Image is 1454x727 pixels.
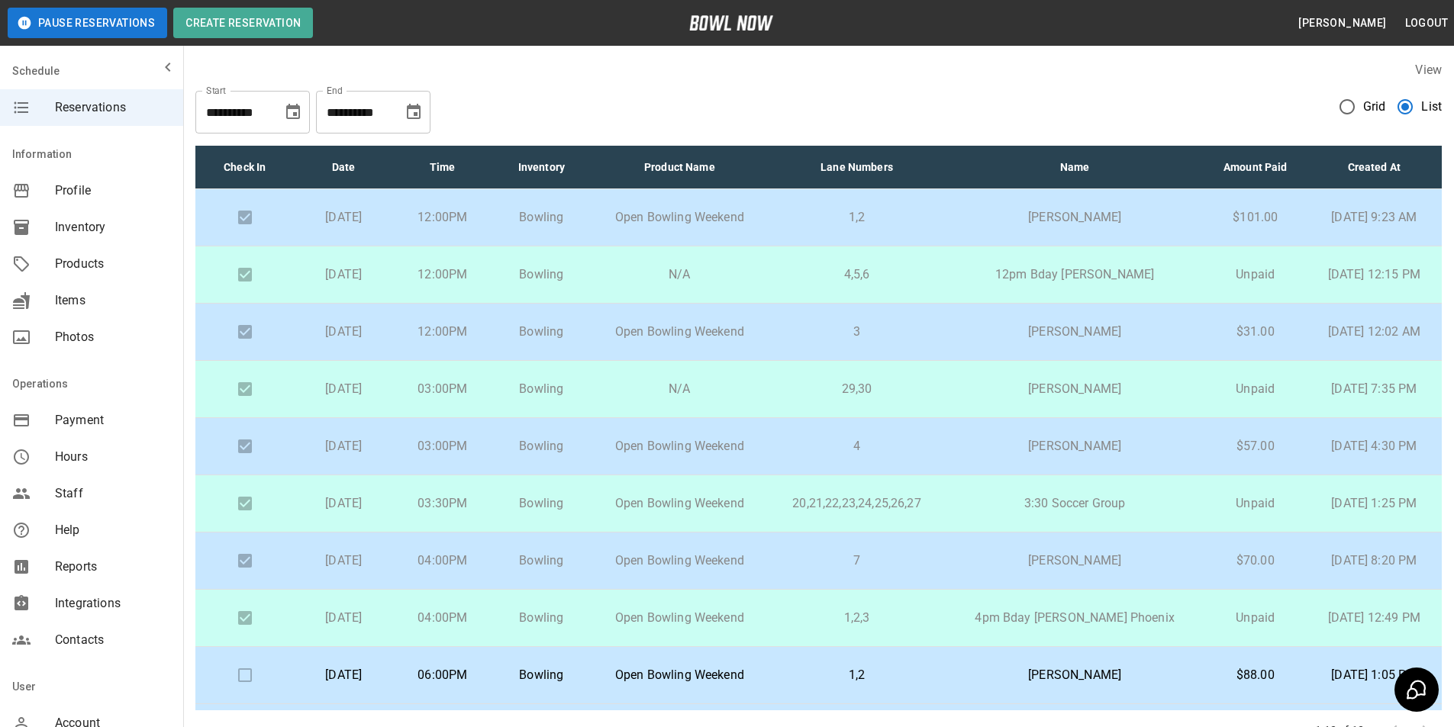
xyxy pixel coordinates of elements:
[781,494,933,513] p: 20,21,22,23,24,25,26,27
[1399,9,1454,37] button: Logout
[1217,208,1294,227] p: $101.00
[957,552,1191,570] p: [PERSON_NAME]
[505,380,579,398] p: Bowling
[1319,323,1430,341] p: [DATE] 12:02 AM
[505,494,579,513] p: Bowling
[55,328,171,346] span: Photos
[398,97,429,127] button: Choose date, selected date is Sep 13, 2025
[55,448,171,466] span: Hours
[55,631,171,649] span: Contacts
[1319,380,1430,398] p: [DATE] 7:35 PM
[1217,380,1294,398] p: Unpaid
[781,552,933,570] p: 7
[603,609,756,627] p: Open Bowling Weekend
[55,218,171,236] span: Inventory
[603,323,756,341] p: Open Bowling Weekend
[195,146,295,189] th: Check In
[603,494,756,513] p: Open Bowling Weekend
[55,255,171,273] span: Products
[55,291,171,310] span: Items
[505,265,579,284] p: Bowling
[957,666,1191,684] p: [PERSON_NAME]
[405,609,480,627] p: 04:00PM
[307,494,382,513] p: [DATE]
[957,494,1191,513] p: 3:30 Soccer Group
[295,146,394,189] th: Date
[781,666,933,684] p: 1,2
[1319,666,1430,684] p: [DATE] 1:05 PM
[1204,146,1307,189] th: Amount Paid
[405,208,480,227] p: 12:00PM
[1307,146,1442,189] th: Created At
[781,323,933,341] p: 3
[55,594,171,613] span: Integrations
[307,609,382,627] p: [DATE]
[1319,437,1430,455] p: [DATE] 4:30 PM
[957,380,1191,398] p: [PERSON_NAME]
[492,146,592,189] th: Inventory
[781,609,933,627] p: 1,2,3
[393,146,492,189] th: Time
[1319,208,1430,227] p: [DATE] 9:23 AM
[603,666,756,684] p: Open Bowling Weekend
[603,552,756,570] p: Open Bowling Weekend
[1421,98,1442,116] span: List
[505,666,579,684] p: Bowling
[1217,323,1294,341] p: $31.00
[603,265,756,284] p: N/A
[957,437,1191,455] p: [PERSON_NAME]
[957,208,1191,227] p: [PERSON_NAME]
[55,411,171,429] span: Payment
[55,182,171,200] span: Profile
[307,380,382,398] p: [DATE]
[8,8,167,38] button: Pause Reservations
[1217,437,1294,455] p: $57.00
[278,97,308,127] button: Choose date, selected date is Sep 13, 2025
[1363,98,1386,116] span: Grid
[1319,494,1430,513] p: [DATE] 1:25 PM
[1217,666,1294,684] p: $88.00
[505,552,579,570] p: Bowling
[781,208,933,227] p: 1,2
[55,98,171,117] span: Reservations
[55,484,171,503] span: Staff
[957,609,1191,627] p: 4pm Bday [PERSON_NAME] Phoenix
[505,208,579,227] p: Bowling
[405,437,480,455] p: 03:00PM
[689,15,773,31] img: logo
[1319,552,1430,570] p: [DATE] 8:20 PM
[505,609,579,627] p: Bowling
[405,323,480,341] p: 12:00PM
[603,208,756,227] p: Open Bowling Weekend
[1415,63,1442,77] label: View
[957,265,1191,284] p: 12pm Bday [PERSON_NAME]
[603,380,756,398] p: N/A
[307,265,382,284] p: [DATE]
[405,380,480,398] p: 03:00PM
[591,146,768,189] th: Product Name
[307,666,382,684] p: [DATE]
[1292,9,1392,37] button: [PERSON_NAME]
[957,323,1191,341] p: [PERSON_NAME]
[405,552,480,570] p: 04:00PM
[1217,265,1294,284] p: Unpaid
[603,437,756,455] p: Open Bowling Weekend
[1217,609,1294,627] p: Unpaid
[781,265,933,284] p: 4,5,6
[405,666,480,684] p: 06:00PM
[55,558,171,576] span: Reports
[307,208,382,227] p: [DATE]
[307,323,382,341] p: [DATE]
[781,380,933,398] p: 29,30
[1319,609,1430,627] p: [DATE] 12:49 PM
[1217,494,1294,513] p: Unpaid
[307,437,382,455] p: [DATE]
[945,146,1204,189] th: Name
[307,552,382,570] p: [DATE]
[505,437,579,455] p: Bowling
[505,323,579,341] p: Bowling
[173,8,313,38] button: Create Reservation
[781,437,933,455] p: 4
[55,521,171,539] span: Help
[405,265,480,284] p: 12:00PM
